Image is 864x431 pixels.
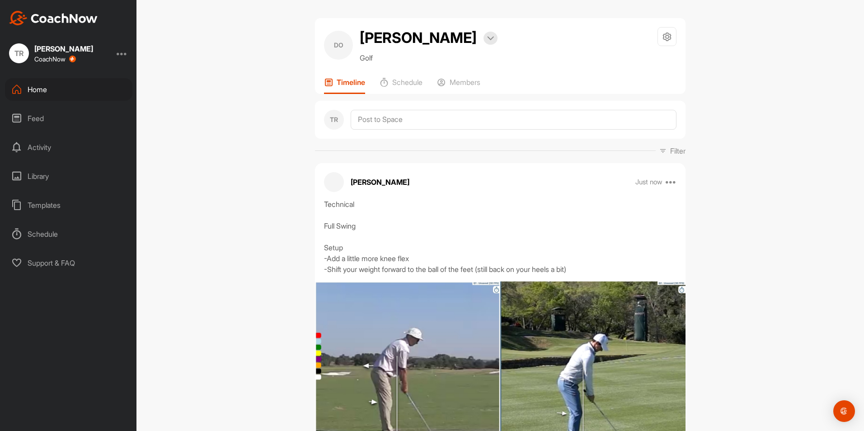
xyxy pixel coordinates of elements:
[5,194,132,216] div: Templates
[337,78,365,87] p: Timeline
[351,177,409,187] p: [PERSON_NAME]
[9,43,29,63] div: TR
[450,78,480,87] p: Members
[5,78,132,101] div: Home
[324,199,676,275] div: Technical Full Swing Setup -Add a little more knee flex -Shift your weight forward to the ball of...
[487,36,494,41] img: arrow-down
[5,107,132,130] div: Feed
[5,165,132,187] div: Library
[5,136,132,159] div: Activity
[360,27,477,49] h2: [PERSON_NAME]
[9,11,98,25] img: CoachNow
[360,52,498,63] p: Golf
[34,56,76,63] div: CoachNow
[833,400,855,422] div: Open Intercom Messenger
[5,252,132,274] div: Support & FAQ
[34,45,93,52] div: [PERSON_NAME]
[324,110,344,130] div: TR
[5,223,132,245] div: Schedule
[670,145,686,156] p: Filter
[635,178,662,187] p: Just now
[324,31,353,60] div: DO
[392,78,423,87] p: Schedule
